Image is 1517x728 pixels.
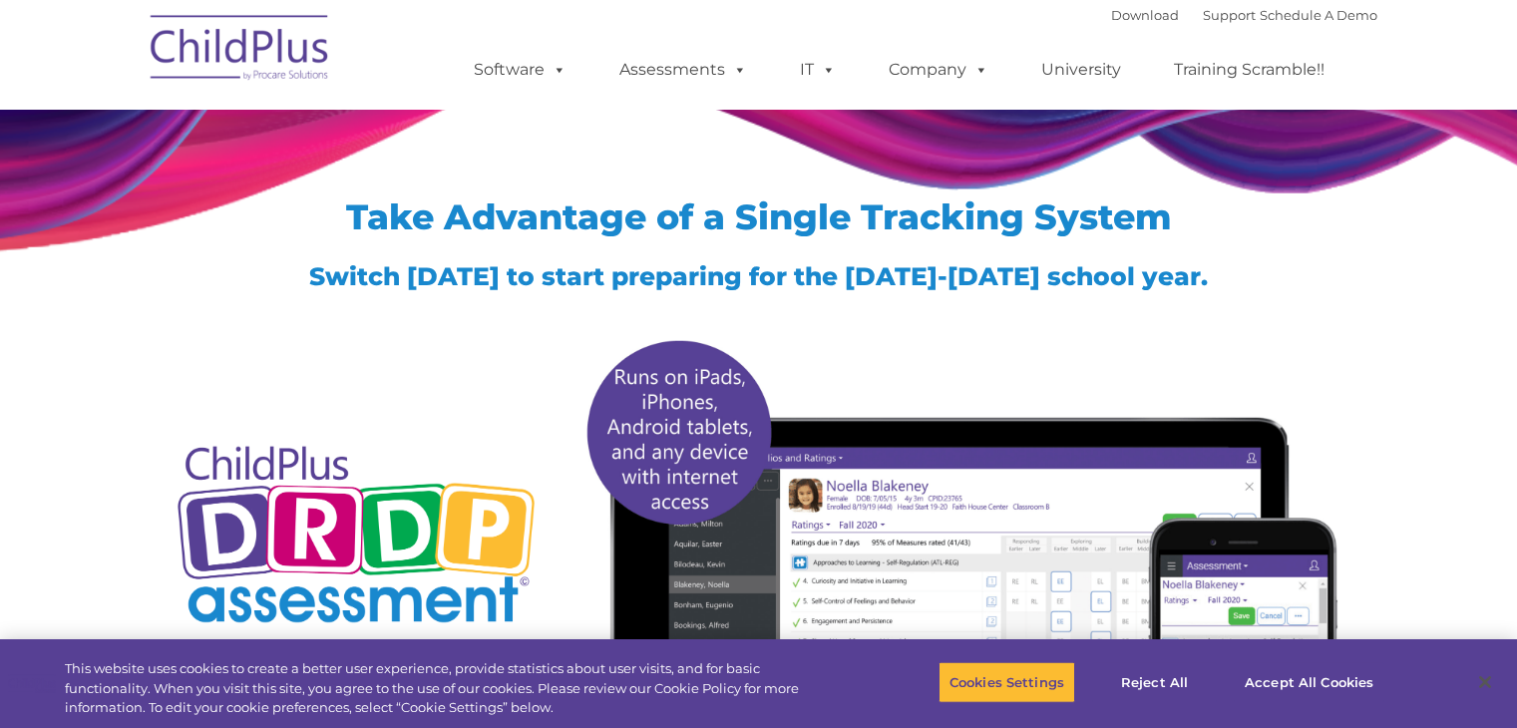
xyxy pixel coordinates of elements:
[1111,7,1179,23] a: Download
[1203,7,1256,23] a: Support
[65,659,835,718] div: This website uses cookies to create a better user experience, provide statistics about user visit...
[1154,50,1344,90] a: Training Scramble!!
[346,195,1172,238] span: Take Advantage of a Single Tracking System
[780,50,856,90] a: IT
[599,50,767,90] a: Assessments
[1260,7,1377,23] a: Schedule A Demo
[1021,50,1141,90] a: University
[1092,661,1217,703] button: Reject All
[1111,7,1377,23] font: |
[939,661,1075,703] button: Cookies Settings
[141,1,340,101] img: ChildPlus by Procare Solutions
[171,424,543,650] img: Copyright - DRDP Logo
[454,50,586,90] a: Software
[1234,661,1384,703] button: Accept All Cookies
[869,50,1008,90] a: Company
[309,261,1208,291] span: Switch [DATE] to start preparing for the [DATE]-[DATE] school year.
[1463,660,1507,704] button: Close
